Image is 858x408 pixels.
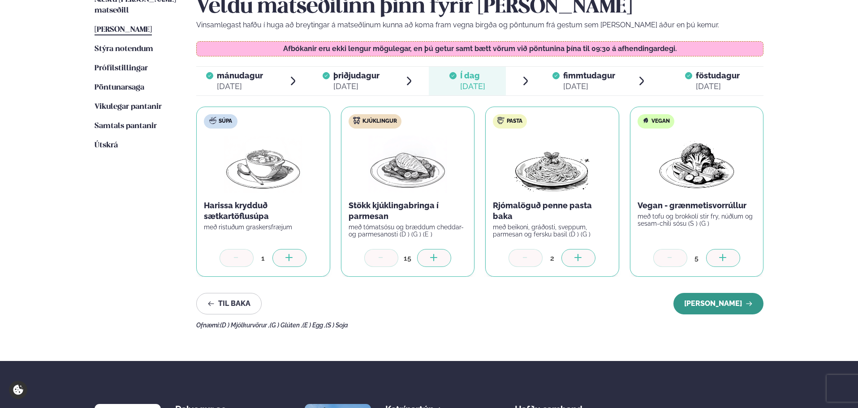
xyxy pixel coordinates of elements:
[642,117,649,124] img: Vegan.svg
[563,81,615,92] div: [DATE]
[95,142,118,149] span: Útskrá
[398,253,417,263] div: 15
[254,253,272,263] div: 1
[687,253,706,263] div: 5
[638,200,756,211] p: Vegan - grænmetisvorrúllur
[638,213,756,227] p: með tofu og brokkolí stir fry, núðlum og sesam-chili sósu (S ) (G )
[696,71,740,80] span: föstudagur
[270,322,302,329] span: (G ) Glúten ,
[651,118,670,125] span: Vegan
[95,102,162,112] a: Vikulegar pantanir
[493,200,612,222] p: Rjómalöguð penne pasta baka
[326,322,348,329] span: (S ) Soja
[673,293,763,314] button: [PERSON_NAME]
[333,81,379,92] div: [DATE]
[563,71,615,80] span: fimmtudagur
[543,253,561,263] div: 2
[349,223,467,238] p: með tómatsósu og bræddum cheddar- og parmesanosti (D ) (G ) (E )
[95,122,157,130] span: Samtals pantanir
[460,81,485,92] div: [DATE]
[95,63,148,74] a: Prófílstillingar
[493,223,612,238] p: með beikoni, gráðosti, sveppum, parmesan og fersku basil (D ) (G )
[95,25,152,35] a: [PERSON_NAME]
[196,322,763,329] div: Ofnæmi:
[95,140,118,151] a: Útskrá
[657,136,736,193] img: Vegan.png
[95,26,152,34] span: [PERSON_NAME]
[219,118,232,125] span: Súpa
[513,136,591,193] img: Spagetti.png
[507,118,522,125] span: Pasta
[353,117,360,124] img: chicken.svg
[362,118,397,125] span: Kjúklingur
[196,293,262,314] button: Til baka
[196,20,763,30] p: Vinsamlegast hafðu í huga að breytingar á matseðlinum kunna að koma fram vegna birgða og pöntunum...
[95,45,153,53] span: Stýra notendum
[95,44,153,55] a: Stýra notendum
[204,223,323,231] p: með ristuðum graskersfræjum
[95,64,148,72] span: Prófílstillingar
[460,70,485,81] span: Í dag
[368,136,447,193] img: Chicken-breast.png
[349,200,467,222] p: Stökk kjúklingabringa í parmesan
[95,84,144,91] span: Pöntunarsaga
[206,45,755,52] p: Afbókanir eru ekki lengur mögulegar, en þú getur samt bætt vörum við pöntunina þína til 09:30 á a...
[220,322,270,329] span: (D ) Mjólkurvörur ,
[95,103,162,111] span: Vikulegar pantanir
[333,71,379,80] span: þriðjudagur
[209,117,216,124] img: soup.svg
[217,81,263,92] div: [DATE]
[204,200,323,222] p: Harissa krydduð sætkartöflusúpa
[9,381,27,399] a: Cookie settings
[696,81,740,92] div: [DATE]
[217,71,263,80] span: mánudagur
[224,136,302,193] img: Soup.png
[95,82,144,93] a: Pöntunarsaga
[95,121,157,132] a: Samtals pantanir
[302,322,326,329] span: (E ) Egg ,
[497,117,504,124] img: pasta.svg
